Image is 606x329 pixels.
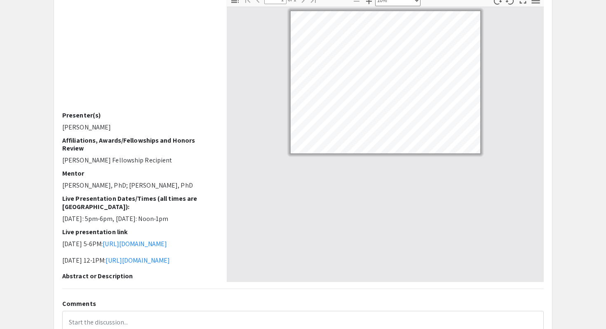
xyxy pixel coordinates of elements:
[62,256,214,266] p: [DATE] 12-1PM:
[6,292,35,323] iframe: Chat
[62,239,214,249] p: [DATE] 5-6PM:
[62,214,214,224] p: [DATE]: 5pm-6pm, [DATE]: Noon-1pm
[62,228,214,236] h2: Live presentation link
[62,136,214,152] h2: Affiliations, Awards/Fellowships and Honors Review
[62,155,214,165] p: [PERSON_NAME] Fellowship Recipient
[62,195,214,210] h2: Live Presentation Dates/Times (all times are [GEOGRAPHIC_DATA]):
[62,5,214,111] iframe: DREAMS Reflection Sp25 - Suhani Aggarwal
[62,169,214,177] h2: Mentor
[62,122,214,132] p: [PERSON_NAME]
[62,272,214,280] h2: Abstract or Description
[103,240,167,248] a: [URL][DOMAIN_NAME]
[62,181,214,190] p: [PERSON_NAME], PhD; [PERSON_NAME], PhD
[62,300,544,308] h2: Comments
[106,256,170,265] a: [URL][DOMAIN_NAME]
[62,111,214,119] h2: Presenter(s)
[287,7,484,157] div: Page 1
